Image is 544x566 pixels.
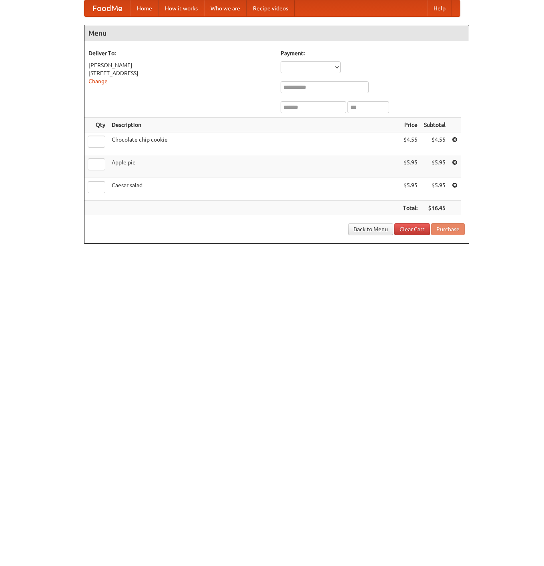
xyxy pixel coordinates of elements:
[400,118,421,132] th: Price
[400,178,421,201] td: $5.95
[400,201,421,216] th: Total:
[348,223,393,235] a: Back to Menu
[130,0,159,16] a: Home
[88,69,273,77] div: [STREET_ADDRESS]
[400,132,421,155] td: $4.55
[421,118,449,132] th: Subtotal
[421,155,449,178] td: $5.95
[84,0,130,16] a: FoodMe
[394,223,430,235] a: Clear Cart
[431,223,465,235] button: Purchase
[108,155,400,178] td: Apple pie
[84,25,469,41] h4: Menu
[427,0,452,16] a: Help
[421,178,449,201] td: $5.95
[88,78,108,84] a: Change
[247,0,295,16] a: Recipe videos
[88,49,273,57] h5: Deliver To:
[84,118,108,132] th: Qty
[204,0,247,16] a: Who we are
[400,155,421,178] td: $5.95
[421,201,449,216] th: $16.45
[108,132,400,155] td: Chocolate chip cookie
[108,178,400,201] td: Caesar salad
[421,132,449,155] td: $4.55
[108,118,400,132] th: Description
[159,0,204,16] a: How it works
[88,61,273,69] div: [PERSON_NAME]
[281,49,465,57] h5: Payment:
